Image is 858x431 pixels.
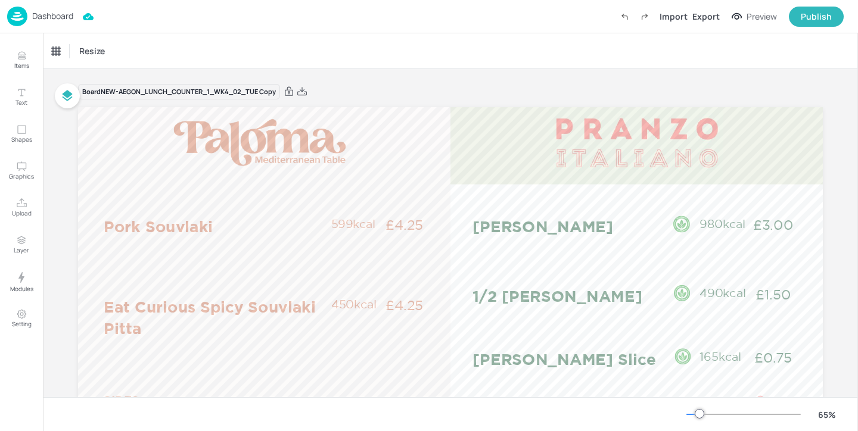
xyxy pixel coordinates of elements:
button: Preview [725,8,784,26]
span: 450kcal [331,297,377,310]
span: £3.00 [753,217,793,232]
div: Board NEW-AEGON_LUNCH_COUNTER_1_WK4_02_TUE Copy [78,84,280,100]
p: Dashboard [32,12,73,20]
div: Publish [801,10,832,23]
span: Eat Curious Spicy Souvlaki Pitta [104,298,315,337]
span: 980kcal [700,217,745,230]
span: 599kcal [331,217,376,230]
span: [PERSON_NAME] Slice [472,350,656,367]
button: Publish [789,7,844,27]
span: 490kcal [700,286,745,299]
span: 165kcal [700,350,741,363]
div: Import [660,10,688,23]
span: 1/2 [PERSON_NAME] [472,287,642,304]
img: logo-86c26b7e.jpg [7,7,27,26]
span: £4.25 [386,298,423,313]
span: Resize [77,45,107,57]
span: SIDES [104,394,139,407]
span: £4.25 [386,217,423,232]
label: Undo (Ctrl + Z) [614,7,635,27]
div: Preview [747,10,777,23]
span: [PERSON_NAME] [472,217,613,235]
span: Pork Souvlaki [104,217,213,235]
div: 65 % [813,408,841,421]
div: Export [692,10,720,23]
label: Redo (Ctrl + Y) [635,7,655,27]
span: £0.75 [754,350,792,365]
span: £1.50 [756,287,791,302]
